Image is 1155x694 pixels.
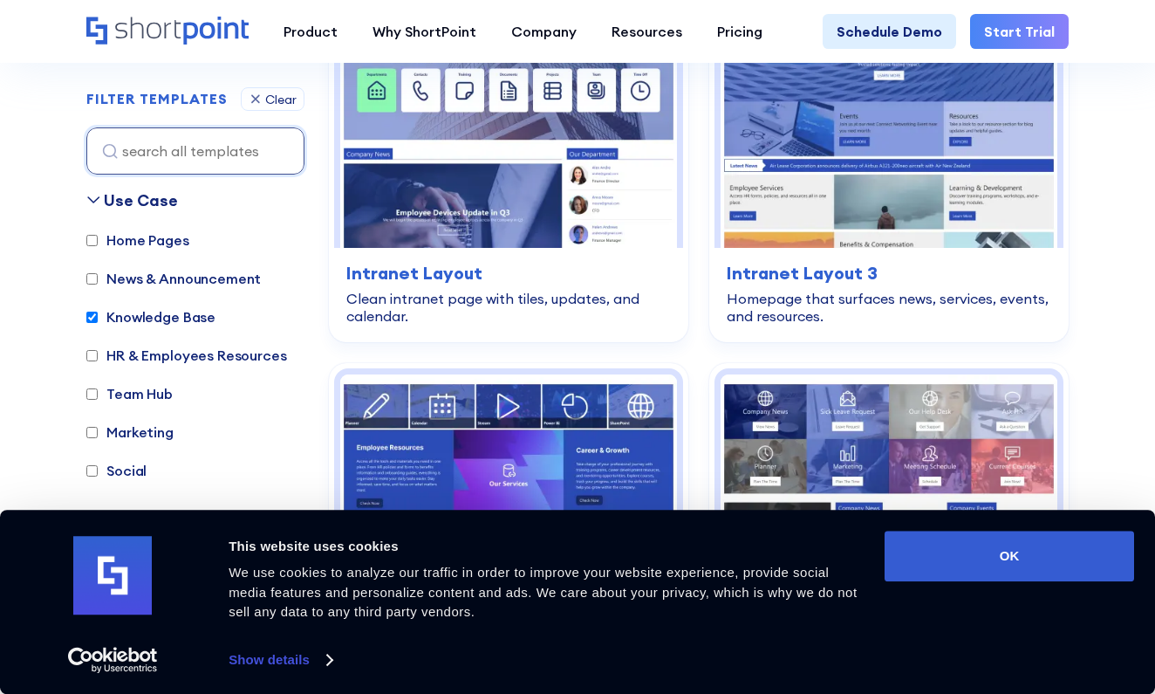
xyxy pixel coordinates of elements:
a: Usercentrics Cookiebot - opens in a new window [37,647,189,673]
a: Schedule Demo [823,14,956,49]
a: Pricing [700,14,780,49]
label: Team Hub [86,383,173,404]
input: Home Pages [86,235,98,246]
div: Product [284,21,338,42]
div: Why ShortPoint [372,21,476,42]
div: Resources [612,21,682,42]
h2: FILTER TEMPLATES [86,92,227,107]
a: Company [494,14,594,49]
div: Clean intranet page with tiles, updates, and calendar. [346,290,671,325]
a: Resources [594,14,700,49]
input: Marketing [86,427,98,438]
img: Intranet Layout 4 – Intranet Page Template: Centralize resources, documents, schedules, and emplo... [340,374,677,624]
input: Knowledge Base [86,312,98,323]
input: News & Announcement [86,273,98,285]
a: Why ShortPoint [355,14,494,49]
img: logo [73,537,152,615]
label: Home Pages [86,230,188,251]
h3: Intranet Layout 3 [727,260,1051,286]
input: Team Hub [86,388,98,400]
label: Social [86,460,147,481]
span: We use cookies to analyze our traffic in order to improve your website experience, provide social... [229,565,857,619]
div: Homepage that surfaces news, services, events, and resources. [727,290,1051,325]
div: This website uses cookies [229,536,865,557]
div: Pricing [717,21,762,42]
h3: Intranet Layout [346,260,671,286]
a: Product [266,14,355,49]
label: Knowledge Base [86,306,215,327]
div: Clear [265,93,297,106]
a: Home [86,17,249,46]
button: OK [885,531,1134,581]
input: HR & Employees Resources [86,350,98,361]
label: News & Announcement [86,268,261,289]
input: search all templates [86,127,304,175]
input: Social [86,465,98,477]
label: HR & Employees Resources [86,345,286,366]
a: Start Trial [970,14,1069,49]
img: Intranet Layout 5 – SharePoint Page Template: Action-first homepage with tiles, news, docs, sched... [721,374,1057,624]
label: Marketing [86,422,174,443]
div: Use Case [104,189,178,212]
div: Company [511,21,577,42]
a: Show details [229,647,331,673]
